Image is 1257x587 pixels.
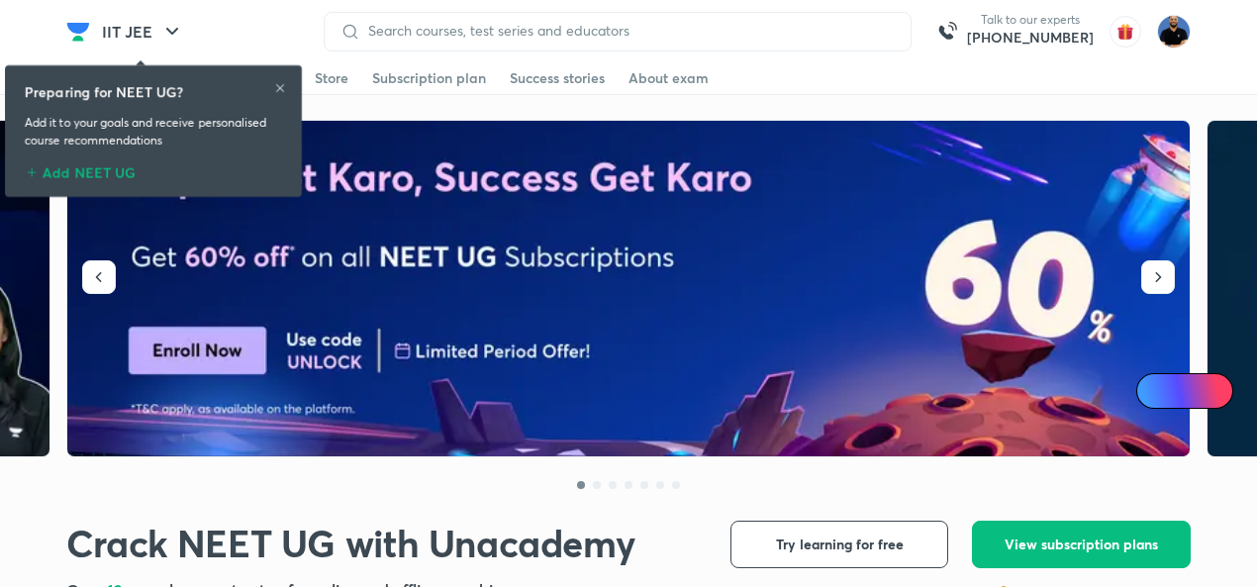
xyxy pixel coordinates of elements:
div: Store [315,68,348,88]
h6: Preparing for NEET UG? [25,81,183,102]
span: View subscription plans [1005,535,1158,554]
button: IIT JEE [90,12,196,51]
a: Subscription plan [372,62,486,94]
img: Md Afroj [1157,15,1191,49]
a: Success stories [510,62,605,94]
div: Add NEET UG [25,157,282,181]
div: About exam [628,68,709,88]
a: Store [315,62,348,94]
span: Try learning for free [776,535,904,554]
iframe: Help widget launcher [1081,510,1235,565]
img: Icon [1148,383,1164,399]
p: Talk to our experts [967,12,1094,28]
img: Company Logo [66,20,90,44]
p: Add it to your goals and receive personalised course recommendations [25,114,282,149]
button: View subscription plans [972,521,1191,568]
button: Try learning for free [730,521,948,568]
img: call-us [927,12,967,51]
img: avatar [1110,16,1141,48]
span: Ai Doubts [1169,383,1221,399]
h1: Crack NEET UG with Unacademy [66,521,634,566]
input: Search courses, test series and educators [360,23,895,39]
a: Ai Doubts [1136,373,1233,409]
a: [PHONE_NUMBER] [967,28,1094,48]
div: Success stories [510,68,605,88]
div: Subscription plan [372,68,486,88]
a: About exam [628,62,709,94]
